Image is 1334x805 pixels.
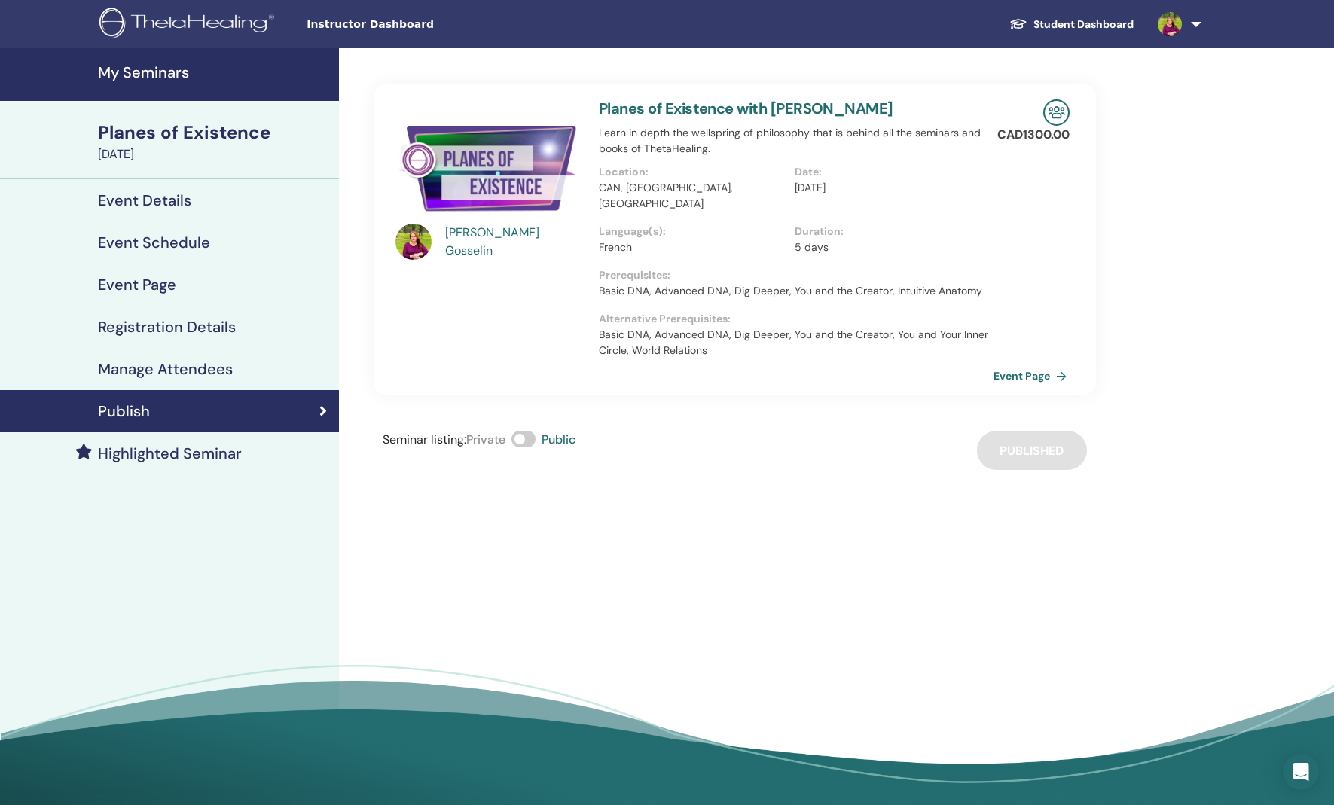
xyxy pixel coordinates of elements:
p: Date : [795,164,981,180]
span: Seminar listing : [383,431,466,447]
a: Event Page [994,364,1073,387]
p: CAN, [GEOGRAPHIC_DATA], [GEOGRAPHIC_DATA] [599,180,786,212]
div: Open Intercom Messenger [1283,754,1319,790]
div: [DATE] [98,145,330,163]
h4: Event Schedule [98,233,210,252]
p: Location : [599,164,786,180]
img: In-Person Seminar [1043,99,1070,126]
img: logo.png [99,8,279,41]
p: French [599,239,786,255]
p: Duration : [795,224,981,239]
p: CAD 1300.00 [997,126,1070,144]
h4: Highlighted Seminar [98,444,242,462]
img: Planes of Existence [395,99,581,228]
a: Planes of Existence with [PERSON_NAME] [599,99,893,118]
p: Learn in depth the wellspring of philosophy that is behind all the seminars and books of ThetaHea... [599,125,991,157]
p: Language(s) : [599,224,786,239]
img: default.jpg [1158,12,1182,36]
h4: Manage Attendees [98,360,233,378]
p: [DATE] [795,180,981,196]
p: Basic DNA, Advanced DNA, Dig Deeper, You and the Creator, Intuitive Anatomy [599,283,991,299]
a: Planes of Existence[DATE] [89,120,339,163]
img: graduation-cap-white.svg [1009,17,1027,30]
span: Instructor Dashboard [307,17,533,32]
p: Prerequisites : [599,267,991,283]
p: Alternative Prerequisites : [599,311,991,327]
a: Student Dashboard [997,11,1146,38]
img: default.jpg [395,224,432,260]
span: Private [466,431,505,447]
a: [PERSON_NAME] Gosselin [445,224,585,260]
p: Basic DNA, Advanced DNA, Dig Deeper, You and the Creator, You and Your Inner Circle, World Relations [599,327,991,358]
h4: Event Details [98,191,191,209]
h4: Publish [98,402,150,420]
h4: My Seminars [98,63,330,81]
p: 5 days [795,239,981,255]
h4: Registration Details [98,318,236,336]
div: Planes of Existence [98,120,330,145]
span: Public [542,431,575,447]
h4: Event Page [98,276,176,294]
